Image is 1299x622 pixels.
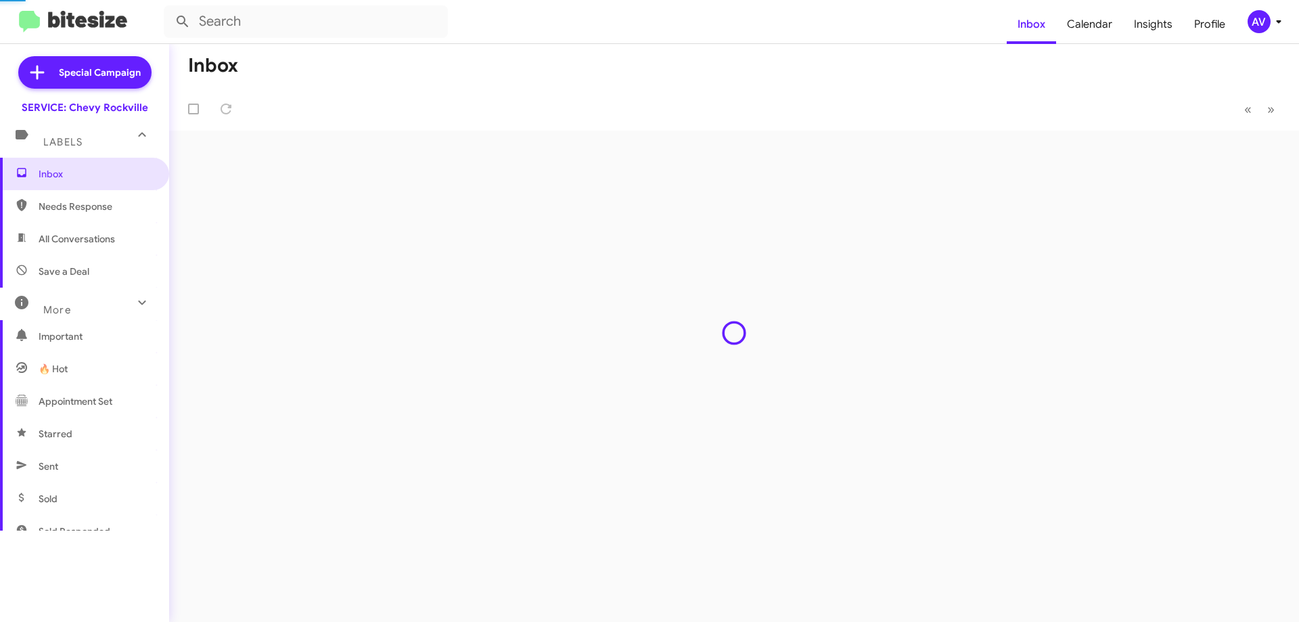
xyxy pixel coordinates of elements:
span: Inbox [39,167,154,181]
div: AV [1248,10,1271,33]
span: Sold [39,492,58,506]
span: Labels [43,136,83,148]
nav: Page navigation example [1237,95,1283,123]
input: Search [164,5,448,38]
span: Appointment Set [39,395,112,408]
a: Inbox [1007,5,1056,44]
a: Special Campaign [18,56,152,89]
a: Insights [1123,5,1183,44]
a: Profile [1183,5,1236,44]
button: Previous [1236,95,1260,123]
a: Calendar [1056,5,1123,44]
span: Needs Response [39,200,154,213]
span: More [43,304,71,316]
span: All Conversations [39,232,115,246]
button: Next [1259,95,1283,123]
span: Sent [39,460,58,473]
span: « [1244,101,1252,118]
span: 🔥 Hot [39,362,68,376]
span: Starred [39,427,72,441]
span: » [1267,101,1275,118]
span: Special Campaign [59,66,141,79]
button: AV [1236,10,1284,33]
h1: Inbox [188,55,238,76]
span: Sold Responded [39,525,110,538]
span: Save a Deal [39,265,89,278]
div: SERVICE: Chevy Rockville [22,101,148,114]
span: Important [39,330,154,343]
